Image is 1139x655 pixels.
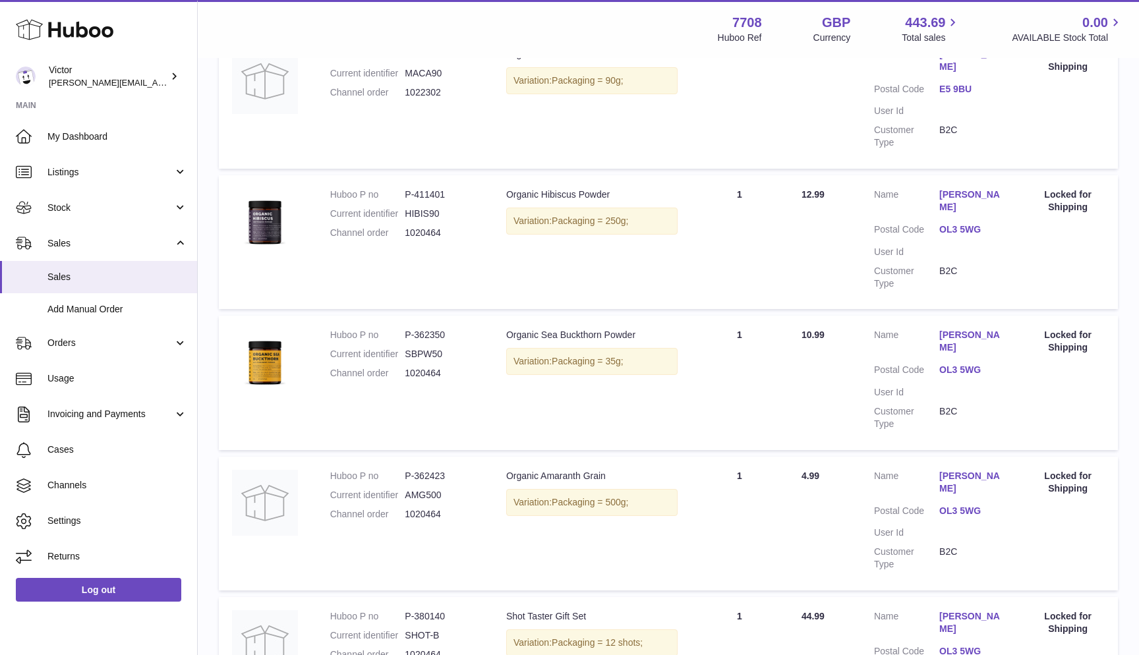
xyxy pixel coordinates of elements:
dd: P-380140 [405,610,480,623]
span: Returns [47,550,187,563]
img: 77081700557576.jpg [232,188,298,254]
span: Orders [47,337,173,349]
dt: Postal Code [874,364,939,380]
dd: 1020464 [405,367,480,380]
td: 1 [691,457,788,590]
div: Variation: [506,208,678,235]
span: Packaging = 90g; [552,75,624,86]
div: Shot Taster Gift Set [506,610,678,623]
span: My Dashboard [47,130,187,143]
a: [PERSON_NAME] [939,188,1005,214]
strong: 7708 [732,14,762,32]
a: OL3 5WG [939,223,1005,236]
dt: Current identifier [330,208,405,220]
dt: User Id [874,527,939,539]
a: 443.69 Total sales [902,14,960,44]
a: OL3 5WG [939,505,1005,517]
div: Victor [49,64,167,89]
div: Locked for Shipping [1031,329,1105,354]
div: Organic Amaranth Grain [506,470,678,482]
dd: AMG500 [405,489,480,501]
dt: Name [874,329,939,357]
dd: SBPW50 [405,348,480,360]
dt: Customer Type [874,265,939,290]
dt: User Id [874,246,939,258]
span: Packaging = 12 shots; [552,637,643,648]
span: Sales [47,271,187,283]
span: Packaging = 250g; [552,215,628,226]
div: Locked for Shipping [1031,188,1105,214]
div: Currency [813,32,851,44]
span: Sales [47,237,173,250]
span: 12.99 [802,189,825,200]
span: Packaging = 500g; [552,497,628,507]
dt: Postal Code [874,83,939,99]
a: [PERSON_NAME] [939,610,1005,635]
a: [PERSON_NAME] [939,470,1005,495]
dt: Huboo P no [330,329,405,341]
span: 0.00 [1082,14,1108,32]
dt: Name [874,610,939,639]
span: Total sales [902,32,960,44]
dt: Channel order [330,227,405,239]
div: Organic Sea Buckthorn Powder [506,329,678,341]
img: 77081700557689.jpg [232,329,298,395]
dd: SHOT-B [405,629,480,642]
span: 44.99 [802,611,825,621]
dd: B2C [939,265,1005,290]
dt: Channel order [330,508,405,521]
a: [PERSON_NAME] [939,329,1005,354]
dt: Current identifier [330,67,405,80]
dt: Name [874,470,939,498]
div: Variation: [506,348,678,375]
a: OL3 5WG [939,364,1005,376]
dt: Current identifier [330,348,405,360]
dd: 1020464 [405,508,480,521]
dt: Customer Type [874,405,939,430]
strong: GBP [822,14,850,32]
dd: B2C [939,405,1005,430]
dt: Huboo P no [330,610,405,623]
span: Channels [47,479,187,492]
dd: B2C [939,124,1005,149]
dt: Name [874,48,939,76]
div: Locked for Shipping [1031,470,1105,495]
img: no-photo.jpg [232,470,298,536]
dt: Huboo P no [330,470,405,482]
span: 15.99 [802,49,825,59]
dt: User Id [874,386,939,399]
dt: Current identifier [330,629,405,642]
div: Locked for Shipping [1031,48,1105,73]
img: victor@erbology.co [16,67,36,86]
a: E5 9BU [939,83,1005,96]
a: [PERSON_NAME] [939,48,1005,73]
div: Variation: [506,489,678,516]
dt: Name [874,188,939,217]
span: Cases [47,443,187,456]
div: Variation: [506,67,678,94]
dd: 1022302 [405,86,480,99]
span: Settings [47,515,187,527]
dt: Channel order [330,86,405,99]
span: 4.99 [802,470,819,481]
span: Usage [47,372,187,385]
span: Listings [47,166,173,179]
div: Organic Hibiscus Powder [506,188,678,201]
dt: Huboo P no [330,188,405,201]
span: 10.99 [802,329,825,340]
span: Invoicing and Payments [47,408,173,420]
div: Locked for Shipping [1031,610,1105,635]
span: Stock [47,202,173,214]
img: no-photo.jpg [232,48,298,114]
td: 1 [691,175,788,309]
dd: MACA90 [405,67,480,80]
span: Add Manual Order [47,303,187,316]
td: 1 [691,316,788,449]
dd: P-362350 [405,329,480,341]
div: Huboo Ref [718,32,762,44]
dd: P-411401 [405,188,480,201]
a: 0.00 AVAILABLE Stock Total [1012,14,1123,44]
dt: Postal Code [874,223,939,239]
span: 443.69 [905,14,945,32]
dd: P-362423 [405,470,480,482]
